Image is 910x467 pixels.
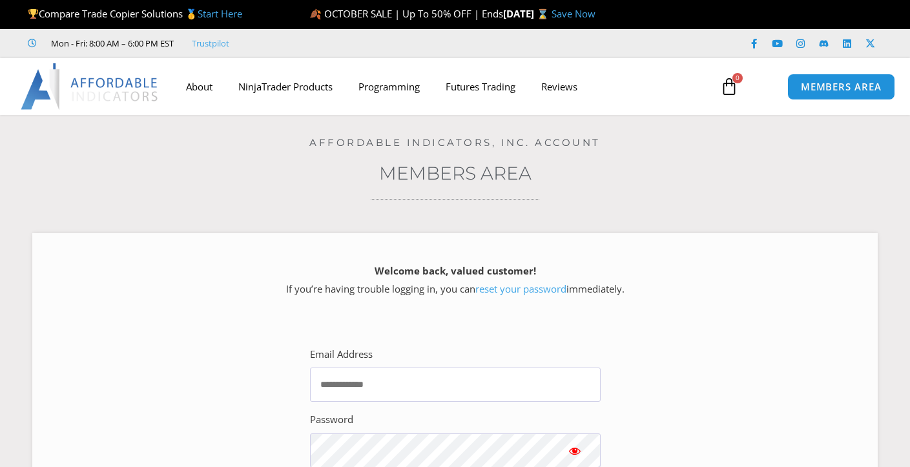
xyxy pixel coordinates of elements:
a: reset your password [475,282,566,295]
p: If you’re having trouble logging in, you can immediately. [55,262,855,298]
a: Reviews [528,72,590,101]
label: Password [310,411,353,429]
nav: Menu [173,72,710,101]
span: Mon - Fri: 8:00 AM – 6:00 PM EST [48,36,174,51]
strong: [DATE] ⌛ [503,7,552,20]
img: 🏆 [28,9,38,19]
a: Futures Trading [433,72,528,101]
span: 0 [732,73,743,83]
a: Start Here [198,7,242,20]
a: Programming [346,72,433,101]
span: Compare Trade Copier Solutions 🥇 [28,7,242,20]
span: 🍂 OCTOBER SALE | Up To 50% OFF | Ends [309,7,503,20]
label: Email Address [310,346,373,364]
a: Trustpilot [192,36,229,51]
a: MEMBERS AREA [787,74,895,100]
a: Save Now [552,7,595,20]
span: MEMBERS AREA [801,82,882,92]
a: Affordable Indicators, Inc. Account [309,136,601,149]
a: 0 [701,68,758,105]
a: NinjaTrader Products [225,72,346,101]
a: About [173,72,225,101]
a: Members Area [379,162,532,184]
strong: Welcome back, valued customer! [375,264,536,277]
img: LogoAI | Affordable Indicators – NinjaTrader [21,63,160,110]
